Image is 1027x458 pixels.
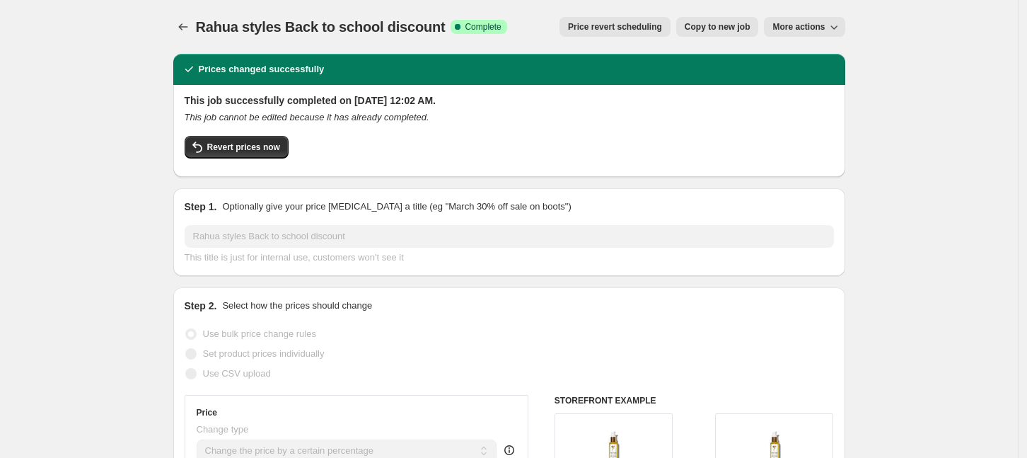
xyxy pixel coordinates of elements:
i: This job cannot be edited because it has already completed. [185,112,429,122]
button: Price revert scheduling [559,17,671,37]
h2: This job successfully completed on [DATE] 12:02 AM. [185,93,834,108]
span: Change type [197,424,249,435]
h3: Price [197,407,217,418]
button: Revert prices now [185,136,289,159]
span: Copy to new job [685,21,750,33]
span: Complete [465,21,501,33]
p: Optionally give your price [MEDICAL_DATA] a title (eg "March 30% off sale on boots") [222,200,571,214]
h2: Step 1. [185,200,217,214]
button: Copy to new job [676,17,759,37]
h2: Prices changed successfully [199,62,325,76]
h2: Step 2. [185,299,217,313]
span: More actions [772,21,825,33]
button: More actions [764,17,845,37]
span: Set product prices individually [203,348,325,359]
span: Price revert scheduling [568,21,662,33]
h6: STOREFRONT EXAMPLE [555,395,834,406]
span: Rahua styles Back to school discount [196,19,446,35]
div: help [502,443,516,457]
span: Use bulk price change rules [203,328,316,339]
span: Use CSV upload [203,368,271,379]
span: This title is just for internal use, customers won't see it [185,252,404,263]
p: Select how the prices should change [222,299,372,313]
button: Price change jobs [173,17,193,37]
input: 30% off holiday sale [185,225,834,248]
span: Revert prices now [207,142,280,153]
